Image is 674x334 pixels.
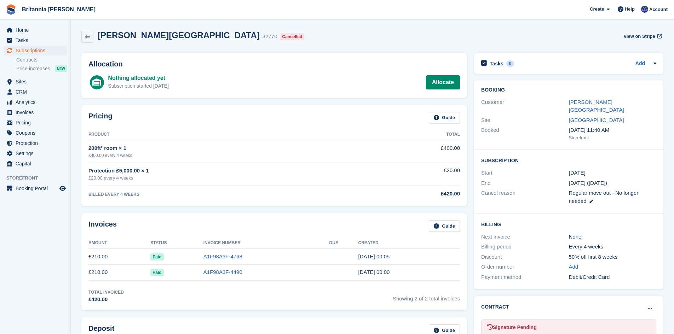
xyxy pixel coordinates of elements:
[358,269,390,275] time: 2024-02-06 00:00:28 UTC
[58,184,67,193] a: Preview store
[569,126,656,134] div: [DATE] 11:40 AM
[569,99,624,113] a: [PERSON_NAME][GEOGRAPHIC_DATA]
[16,97,58,107] span: Analytics
[203,269,242,275] a: A1F98A3F-4490
[4,35,67,45] a: menu
[16,65,67,72] a: Price increases NEW
[4,97,67,107] a: menu
[4,128,67,138] a: menu
[481,233,569,241] div: Next invoice
[16,57,67,63] a: Contracts
[16,87,58,97] span: CRM
[16,77,58,87] span: Sites
[481,221,656,228] h2: Billing
[641,6,648,13] img: Lee Cradock
[569,243,656,251] div: Every 4 weeks
[481,98,569,114] div: Customer
[88,112,113,124] h2: Pricing
[88,129,370,140] th: Product
[481,169,569,177] div: Start
[150,269,163,276] span: Paid
[625,6,635,13] span: Help
[88,152,370,159] div: £400.00 every 4 weeks
[16,138,58,148] span: Protection
[203,238,329,249] th: Invoice Number
[88,144,370,152] div: 200ft² room × 1
[481,157,656,164] h2: Subscription
[280,33,305,40] div: Cancelled
[88,264,150,280] td: £210.00
[150,238,203,249] th: Status
[481,116,569,124] div: Site
[4,77,67,87] a: menu
[649,6,668,13] span: Account
[481,303,509,311] h2: Contract
[358,238,460,249] th: Created
[16,65,50,72] span: Price increases
[426,75,460,89] a: Allocate
[329,238,358,249] th: Due
[4,107,67,117] a: menu
[16,25,58,35] span: Home
[16,159,58,169] span: Capital
[6,4,16,15] img: stora-icon-8386f47178a22dfd0bd8f6a31ec36ba5ce8667c1dd55bd0f319d3a0aa187defe.svg
[203,253,242,259] a: A1F98A3F-4768
[16,118,58,128] span: Pricing
[16,107,58,117] span: Invoices
[4,118,67,128] a: menu
[6,175,70,182] span: Storefront
[635,60,645,68] a: Add
[429,220,460,232] a: Guide
[16,46,58,55] span: Subscriptions
[481,189,569,205] div: Cancel reason
[429,112,460,124] a: Guide
[4,183,67,193] a: menu
[358,253,390,259] time: 2024-03-05 00:05:18 UTC
[481,179,569,187] div: End
[4,87,67,97] a: menu
[16,128,58,138] span: Coupons
[569,253,656,261] div: 50% off first 8 weeks
[569,117,624,123] a: [GEOGRAPHIC_DATA]
[370,129,460,140] th: Total
[88,60,460,68] h2: Allocation
[481,126,569,141] div: Booked
[55,65,67,72] div: NEW
[370,190,460,198] div: £420.00
[16,35,58,45] span: Tasks
[487,324,650,331] div: Signature Pending
[88,175,370,182] div: £20.00 every 4 weeks
[4,25,67,35] a: menu
[4,148,67,158] a: menu
[481,87,656,93] h2: Booking
[569,134,656,141] div: Storefront
[88,289,124,295] div: Total Invoiced
[4,138,67,148] a: menu
[88,191,370,198] div: BILLED EVERY 4 WEEKS
[88,295,124,304] div: £420.00
[569,180,607,186] span: [DATE] ([DATE])
[108,74,169,82] div: Nothing allocated yet
[590,6,604,13] span: Create
[263,33,277,41] div: 32770
[481,253,569,261] div: Discount
[88,249,150,265] td: £210.00
[88,220,117,232] h2: Invoices
[506,60,514,67] div: 0
[108,82,169,90] div: Subscription started [DATE]
[481,263,569,271] div: Order number
[569,233,656,241] div: None
[623,33,655,40] span: View on Stripe
[481,243,569,251] div: Billing period
[490,60,503,67] h2: Tasks
[370,140,460,163] td: £400.00
[19,4,98,15] a: Britannia [PERSON_NAME]
[16,183,58,193] span: Booking Portal
[569,273,656,281] div: Debit/Credit Card
[88,167,370,175] div: Protection £5,000.00 × 1
[569,190,639,204] span: Regular move out - No longer needed
[4,46,67,55] a: menu
[150,253,163,260] span: Paid
[621,30,663,42] a: View on Stripe
[98,30,260,40] h2: [PERSON_NAME][GEOGRAPHIC_DATA]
